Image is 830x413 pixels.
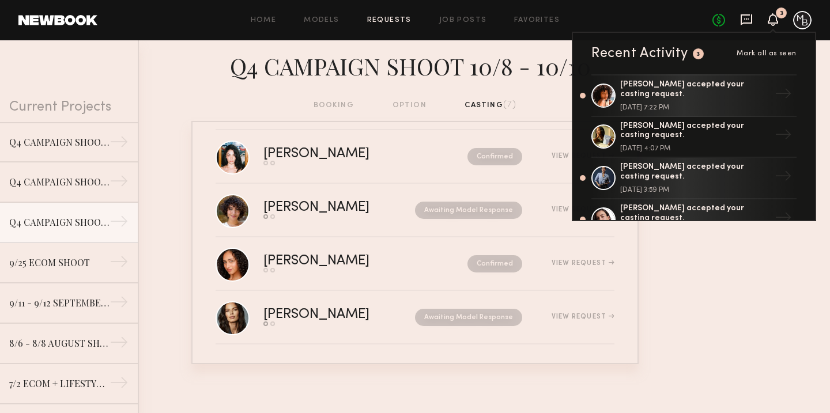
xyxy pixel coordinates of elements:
[263,147,418,161] div: [PERSON_NAME]
[415,309,522,326] nb-request-status: Awaiting Model Response
[191,50,639,81] div: Q4 CAMPAIGN SHOOT 10/8 - 10/10
[591,74,797,117] a: [PERSON_NAME] accepted your casting request.[DATE] 7:22 PM→
[591,117,797,158] a: [PERSON_NAME] accepted your casting request.[DATE] 4:07 PM→
[467,255,522,272] nb-request-status: Confirmed
[620,122,770,141] div: [PERSON_NAME] accepted your casting request.
[263,255,418,268] div: [PERSON_NAME]
[263,308,393,321] div: [PERSON_NAME]
[304,17,339,24] a: Models
[9,256,110,270] div: 9/25 ECOM SHOOT
[9,215,110,229] div: Q4 CAMPAIGN SHOOT 10/8 - 10/10
[9,175,110,189] div: Q4 CAMPAIGN SHOOT 10/8 - 10/10
[216,130,614,184] a: [PERSON_NAME]ConfirmedView Request
[216,237,614,291] a: [PERSON_NAME]ConfirmedView Request
[552,206,614,213] div: View Request
[620,204,770,223] div: [PERSON_NAME] accepted your casting request.
[591,47,688,60] div: Recent Activity
[9,377,110,391] div: 7/2 ECOM + LIFESTYLE SHOOT
[9,135,110,149] div: Q4 CAMPAIGN SHOOTS 10/8 - 10/10
[110,212,129,235] div: →
[110,252,129,275] div: →
[620,80,770,100] div: [PERSON_NAME] accepted your casting request.
[696,51,700,58] div: 3
[9,296,110,310] div: 9/11 - 9/12 SEPTEMBER SHOOT
[620,145,770,152] div: [DATE] 4:07 PM
[216,291,614,344] a: [PERSON_NAME]Awaiting Model ResponseView Request
[439,17,487,24] a: Job Posts
[110,172,129,195] div: →
[552,153,614,160] div: View Request
[263,201,393,214] div: [PERSON_NAME]
[770,163,797,193] div: →
[216,184,614,237] a: [PERSON_NAME]Awaiting Model ResponseView Request
[415,202,522,219] nb-request-status: Awaiting Model Response
[780,10,783,17] div: 3
[467,148,522,165] nb-request-status: Confirmed
[591,158,797,199] a: [PERSON_NAME] accepted your casting request.[DATE] 3:59 PM→
[251,17,277,24] a: Home
[620,104,770,111] div: [DATE] 7:22 PM
[110,293,129,316] div: →
[591,199,797,241] a: [PERSON_NAME] accepted your casting request.→
[110,373,129,396] div: →
[770,81,797,111] div: →
[620,187,770,194] div: [DATE] 3:59 PM
[9,336,110,350] div: 8/6 - 8/8 AUGUST SHOOT
[367,17,412,24] a: Requests
[770,122,797,151] div: →
[737,50,797,57] span: Mark all as seen
[110,132,129,156] div: →
[110,333,129,356] div: →
[552,260,614,267] div: View Request
[514,17,560,24] a: Favorites
[620,162,770,182] div: [PERSON_NAME] accepted your casting request.
[770,204,797,234] div: →
[552,313,614,320] div: View Request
